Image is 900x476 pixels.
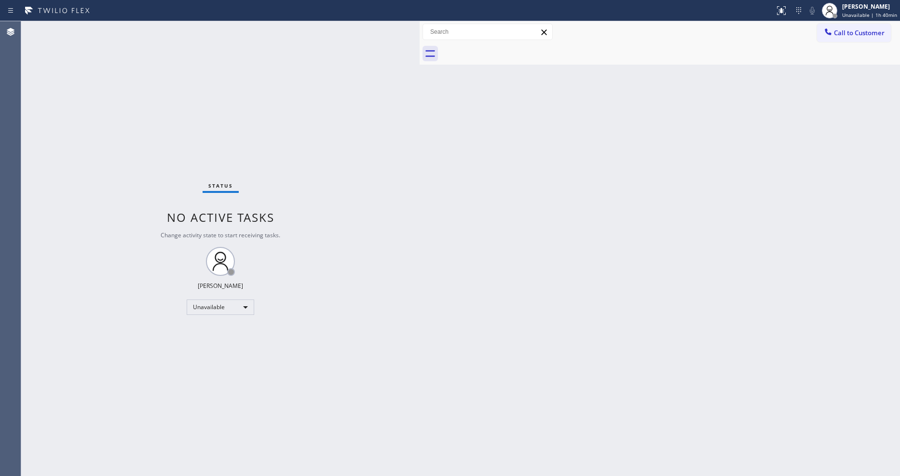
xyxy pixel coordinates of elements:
[187,299,254,315] div: Unavailable
[805,4,819,17] button: Mute
[834,28,885,37] span: Call to Customer
[198,282,243,290] div: [PERSON_NAME]
[817,24,891,42] button: Call to Customer
[842,2,897,11] div: [PERSON_NAME]
[423,24,552,40] input: Search
[208,182,233,189] span: Status
[167,209,274,225] span: No active tasks
[842,12,897,18] span: Unavailable | 1h 40min
[161,231,280,239] span: Change activity state to start receiving tasks.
